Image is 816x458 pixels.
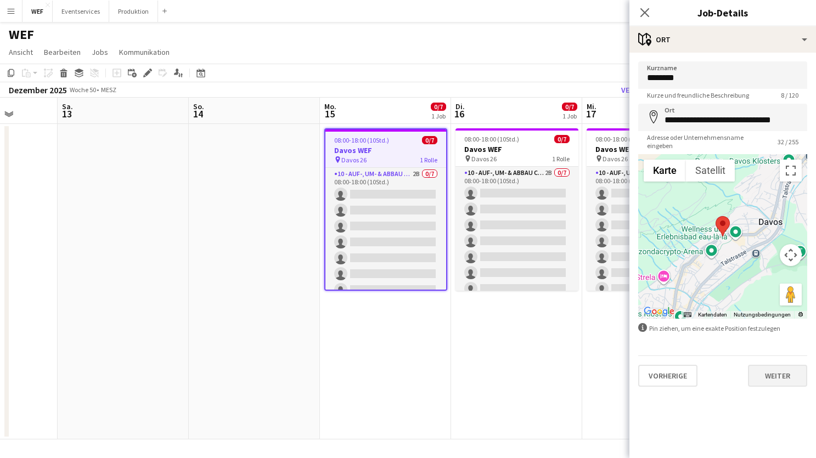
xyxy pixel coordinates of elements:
[454,108,465,120] span: 16
[325,168,446,301] app-card-role: 10 - Auf-, Um- & Abbau Crew2B0/708:00-18:00 (10Std.)
[324,101,336,111] span: Mo.
[552,155,570,163] span: 1 Rolle
[464,135,519,143] span: 08:00-18:00 (10Std.)
[101,86,116,94] div: MESZ
[587,144,710,154] h3: Davos WEF
[455,128,578,291] app-job-card: 08:00-18:00 (10Std.)0/7Davos WEF Davos 261 Rolle10 - Auf-, Um- & Abbau Crew2B0/708:00-18:00 (10Std.)
[644,160,686,182] button: Stadtplan anzeigen
[109,1,158,22] button: Produktion
[585,108,596,120] span: 17
[192,108,204,120] span: 14
[769,138,807,146] span: 32 / 255
[641,304,677,319] img: Google
[780,160,802,182] button: Vollbildansicht ein/aus
[44,47,81,57] span: Bearbeiten
[629,26,816,53] div: Ort
[780,244,802,266] button: Kamerasteuerung für die Karte
[455,101,465,111] span: Di.
[797,312,804,318] a: Google falsche Straßenkarte oder Bilder melden
[684,311,691,319] button: Kurzbefehle
[119,47,170,57] span: Kommunikation
[554,135,570,143] span: 0/7
[431,103,446,111] span: 0/7
[53,1,109,22] button: Eventservices
[323,108,336,120] span: 15
[587,167,710,299] app-card-role: 10 - Auf-, Um- & Abbau Crew2B0/708:00-18:00 (10Std.)
[638,323,807,333] div: Pin ziehen, um eine exakte Position festzulegen
[324,128,447,291] app-job-card: 08:00-18:00 (10Std.)0/7Davos WEF Davos 261 Rolle10 - Auf-, Um- & Abbau Crew2B0/708:00-18:00 (10Std.)
[193,101,204,111] span: So.
[638,91,758,99] span: Kurze und freundliche Beschreibung
[638,365,697,387] button: Vorherige
[422,136,437,144] span: 0/7
[9,26,34,43] h1: WEF
[471,155,497,163] span: Davos 26
[595,135,650,143] span: 08:00-18:00 (10Std.)
[60,108,73,120] span: 13
[698,311,727,319] button: Kartendaten
[69,86,97,94] span: Woche 50
[641,304,677,319] a: Dieses Gebiet in Google Maps öffnen (in neuem Fenster)
[780,284,802,306] button: Pegman auf die Karte ziehen, um Street View aufzurufen
[748,365,807,387] button: Weiter
[420,156,437,164] span: 1 Rolle
[686,160,735,182] button: Satellitenbilder anzeigen
[772,91,807,99] span: 8 / 120
[562,112,577,120] div: 1 Job
[9,47,33,57] span: Ansicht
[341,156,367,164] span: Davos 26
[9,84,67,95] div: Dezember 2025
[455,167,578,299] app-card-role: 10 - Auf-, Um- & Abbau Crew2B0/708:00-18:00 (10Std.)
[62,101,73,111] span: Sa.
[87,45,112,59] a: Jobs
[617,83,722,97] button: Veröffentlichen Sie 1 Job
[455,144,578,154] h3: Davos WEF
[334,136,389,144] span: 08:00-18:00 (10Std.)
[734,312,791,318] a: Nutzungsbedingungen (wird in neuem Tab geöffnet)
[92,47,108,57] span: Jobs
[115,45,174,59] a: Kommunikation
[603,155,628,163] span: Davos 26
[431,112,446,120] div: 1 Job
[562,103,577,111] span: 0/7
[325,145,446,155] h3: Davos WEF
[638,133,769,150] span: Adresse oder Unternehmensname eingeben
[40,45,85,59] a: Bearbeiten
[629,5,816,20] h3: Job-Details
[587,101,596,111] span: Mi.
[587,128,710,291] app-job-card: 08:00-18:00 (10Std.)0/7Davos WEF Davos 261 Rolle10 - Auf-, Um- & Abbau Crew2B0/708:00-18:00 (10Std.)
[22,1,53,22] button: WEF
[4,45,37,59] a: Ansicht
